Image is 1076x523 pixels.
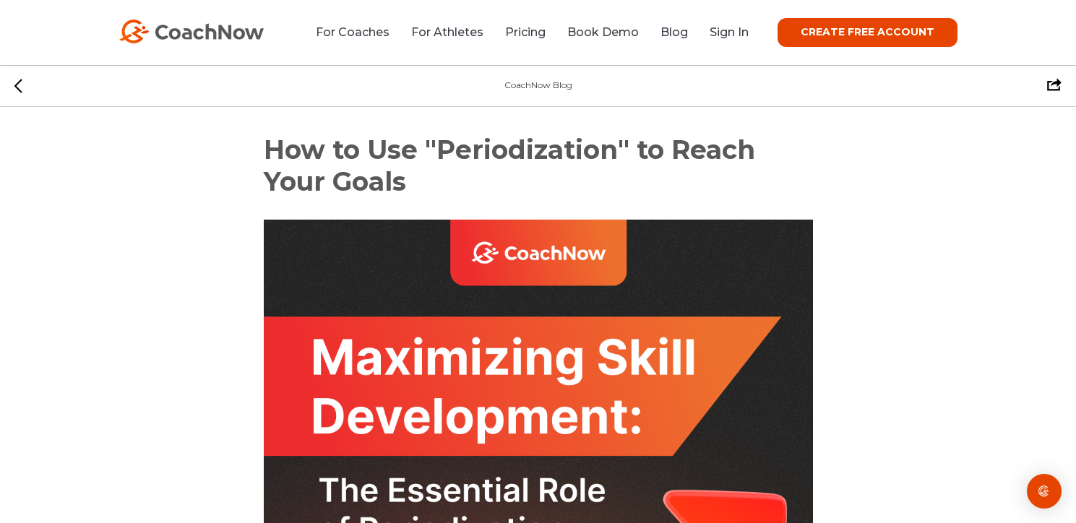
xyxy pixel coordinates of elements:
a: For Coaches [316,25,389,39]
a: CREATE FREE ACCOUNT [778,18,957,47]
a: Book Demo [567,25,639,39]
a: Sign In [710,25,749,39]
a: For Athletes [411,25,483,39]
a: Blog [660,25,688,39]
div: Open Intercom Messenger [1027,474,1062,509]
a: Pricing [505,25,546,39]
span: How to Use "Periodization" to Reach Your Goals [264,134,755,197]
div: CoachNow Blog [504,79,572,92]
img: CoachNow Logo [119,20,264,43]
